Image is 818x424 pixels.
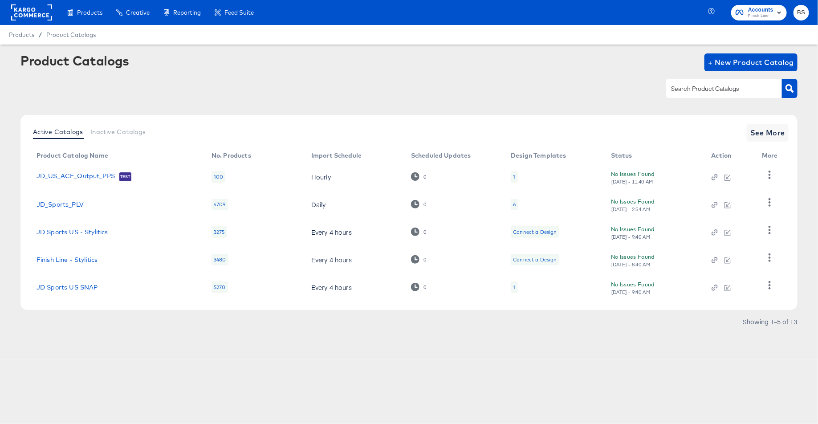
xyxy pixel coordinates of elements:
td: Every 4 hours [304,218,404,246]
th: Status [604,149,704,163]
div: Scheduled Updates [411,152,471,159]
button: AccountsFinish Line [731,5,787,20]
div: 0 [423,174,427,180]
th: More [755,149,789,163]
div: 0 [411,200,427,208]
div: 1 [513,284,515,291]
div: 0 [411,172,427,181]
span: See More [750,126,785,139]
span: Feed Suite [224,9,254,16]
span: Active Catalogs [33,128,83,135]
div: 0 [423,201,427,208]
a: JD_US_ACE_Output_PPS [37,172,115,181]
div: Product Catalogs [20,53,129,68]
th: Action [704,149,755,163]
div: 1 [511,281,517,293]
div: Import Schedule [311,152,362,159]
span: Finish Line [748,12,773,20]
div: Design Templates [511,152,566,159]
div: Product Catalog Name [37,152,108,159]
span: + New Product Catalog [708,56,794,69]
div: 4709 [212,199,228,210]
span: BS [797,8,806,18]
a: JD Sports US SNAP [37,284,98,291]
div: 1 [511,171,517,183]
a: JD Sports US - Stylitics [37,228,108,236]
span: Products [9,31,34,38]
td: Every 4 hours [304,246,404,273]
div: 5270 [212,281,228,293]
td: Daily [304,191,404,218]
span: Reporting [173,9,201,16]
div: 100 [212,171,225,183]
div: Connect a Design [513,256,557,263]
span: Accounts [748,5,773,15]
div: 0 [423,284,427,290]
div: 0 [423,257,427,263]
div: Connect a Design [511,226,559,238]
span: Inactive Catalogs [90,128,146,135]
button: See More [747,124,789,142]
div: 3480 [212,254,228,265]
div: 6 [511,199,518,210]
div: Showing 1–5 of 13 [742,318,798,325]
div: Connect a Design [513,228,557,236]
span: Creative [126,9,150,16]
a: Product Catalogs [46,31,96,38]
input: Search Product Catalogs [670,84,765,94]
div: 6 [513,201,516,208]
a: Finish Line - Stylitics [37,256,98,263]
div: Connect a Design [511,254,559,265]
button: + New Product Catalog [704,53,798,71]
div: 0 [411,283,427,291]
span: Products [77,9,102,16]
div: 0 [411,255,427,264]
span: Test [119,173,131,180]
td: Hourly [304,163,404,191]
div: 1 [513,173,515,180]
div: 0 [423,229,427,235]
td: Every 4 hours [304,273,404,301]
div: No. Products [212,152,251,159]
div: 3275 [212,226,227,238]
a: JD_Sports_PLV [37,201,84,208]
button: BS [794,5,809,20]
div: 0 [411,228,427,236]
span: / [34,31,46,38]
